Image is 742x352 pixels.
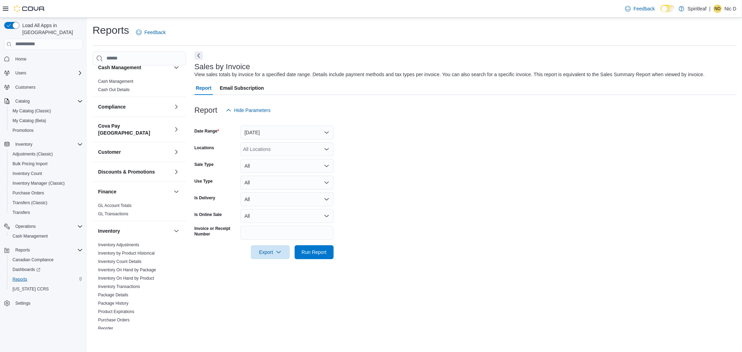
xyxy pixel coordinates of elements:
[13,246,83,254] span: Reports
[633,5,655,12] span: Feedback
[98,168,155,175] h3: Discounts & Promotions
[172,103,181,111] button: Compliance
[98,251,155,256] a: Inventory by Product Historical
[98,267,156,272] a: Inventory On Hand by Package
[98,284,140,289] a: Inventory Transactions
[172,148,181,156] button: Customer
[98,188,117,195] h3: Finance
[10,275,83,283] span: Reports
[1,54,86,64] button: Home
[172,168,181,176] button: Discounts & Promotions
[13,83,83,91] span: Customers
[7,188,86,198] button: Purchase Orders
[10,126,37,135] a: Promotions
[13,83,38,91] a: Customers
[13,257,54,263] span: Canadian Compliance
[240,176,334,190] button: All
[13,267,40,272] span: Dashboards
[172,125,181,134] button: Cova Pay [GEOGRAPHIC_DATA]
[13,299,33,307] a: Settings
[7,208,86,217] button: Transfers
[295,245,334,259] button: Run Report
[10,285,51,293] a: [US_STATE] CCRS
[7,198,86,208] button: Transfers (Classic)
[98,64,141,71] h3: Cash Management
[98,168,171,175] button: Discounts & Promotions
[194,63,250,71] h3: Sales by Invoice
[98,318,130,322] a: Purchase Orders
[13,55,83,63] span: Home
[622,2,657,16] a: Feedback
[98,149,121,155] h3: Customer
[194,226,238,237] label: Invoice or Receipt Number
[7,265,86,274] a: Dashboards
[19,22,83,36] span: Load All Apps in [GEOGRAPHIC_DATA]
[13,299,83,307] span: Settings
[194,162,214,167] label: Sale Type
[98,211,128,216] a: GL Transactions
[688,5,707,13] p: Spiritleaf
[98,203,131,208] a: GL Account Totals
[255,245,286,259] span: Export
[725,5,736,13] p: Nic D
[98,259,142,264] a: Inventory Count Details
[98,250,155,256] span: Inventory by Product Historical
[194,71,704,78] div: View sales totals by invoice for a specified date range. Details include payment methods and tax ...
[98,242,139,247] a: Inventory Adjustments
[13,97,32,105] button: Catalog
[196,81,212,95] span: Report
[98,326,113,331] span: Reorder
[98,317,130,323] span: Purchase Orders
[10,169,83,178] span: Inventory Count
[7,126,86,135] button: Promotions
[98,309,134,314] span: Product Expirations
[15,142,32,147] span: Inventory
[1,82,86,92] button: Customers
[194,128,219,134] label: Date Range
[172,187,181,196] button: Finance
[10,169,45,178] a: Inventory Count
[194,51,203,60] button: Next
[10,179,83,187] span: Inventory Manager (Classic)
[98,267,156,273] span: Inventory On Hand by Package
[172,227,181,235] button: Inventory
[10,199,83,207] span: Transfers (Classic)
[10,179,67,187] a: Inventory Manager (Classic)
[13,55,29,63] a: Home
[1,222,86,231] button: Operations
[10,265,83,274] span: Dashboards
[10,160,83,168] span: Bulk Pricing Import
[13,200,47,206] span: Transfers (Classic)
[7,231,86,241] button: Cash Management
[10,285,83,293] span: Washington CCRS
[7,284,86,294] button: [US_STATE] CCRS
[98,122,171,136] button: Cova Pay [GEOGRAPHIC_DATA]
[194,178,213,184] label: Use Type
[10,117,49,125] a: My Catalog (Beta)
[709,5,711,13] p: |
[98,79,133,84] a: Cash Management
[144,29,166,36] span: Feedback
[98,149,171,155] button: Customer
[194,195,215,201] label: Is Delivery
[98,301,128,306] span: Package History
[13,286,49,292] span: [US_STATE] CCRS
[13,69,29,77] button: Users
[220,81,264,95] span: Email Subscription
[13,181,65,186] span: Inventory Manager (Classic)
[7,255,86,265] button: Canadian Compliance
[240,209,334,223] button: All
[10,256,56,264] a: Canadian Compliance
[15,70,26,76] span: Users
[1,96,86,106] button: Catalog
[10,189,83,197] span: Purchase Orders
[13,277,27,282] span: Reports
[98,103,126,110] h3: Compliance
[1,298,86,308] button: Settings
[661,5,675,12] input: Dark Mode
[10,208,33,217] a: Transfers
[98,87,130,93] span: Cash Out Details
